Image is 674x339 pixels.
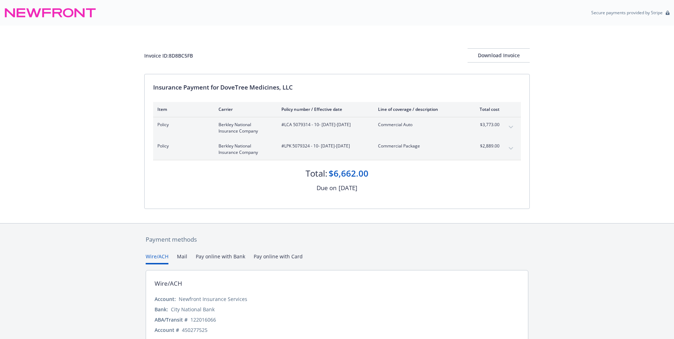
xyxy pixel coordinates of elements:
div: Wire/ACH [155,279,182,288]
div: Policy number / Effective date [281,106,367,112]
div: City National Bank [171,306,215,313]
div: Item [157,106,207,112]
span: $3,773.00 [473,122,500,128]
button: Pay online with Bank [196,253,245,264]
button: Wire/ACH [146,253,168,264]
span: Berkley National Insurance Company [219,122,270,134]
div: Total: [306,167,327,179]
div: 450277525 [182,326,207,334]
span: Commercial Auto [378,122,462,128]
div: Download Invoice [468,49,530,62]
button: Pay online with Card [254,253,303,264]
div: Account: [155,295,176,303]
div: Carrier [219,106,270,112]
span: Berkley National Insurance Company [219,143,270,156]
span: Commercial Package [378,143,462,149]
div: Newfront Insurance Services [179,295,247,303]
div: [DATE] [339,183,357,193]
div: 122016066 [190,316,216,323]
button: expand content [505,143,517,154]
div: ABA/Transit # [155,316,188,323]
div: Total cost [473,106,500,112]
span: Policy [157,122,207,128]
span: #LCA 5079314 - 10 - [DATE]-[DATE] [281,122,367,128]
div: Due on [317,183,336,193]
div: Account # [155,326,179,334]
span: $2,889.00 [473,143,500,149]
div: $6,662.00 [329,167,368,179]
div: Insurance Payment for DoveTree Medicines, LLC [153,83,521,92]
button: Download Invoice [468,48,530,63]
span: #LPK 5079324 - 10 - [DATE]-[DATE] [281,143,367,149]
div: PolicyBerkley National Insurance Company#LPK 5079324 - 10- [DATE]-[DATE]Commercial Package$2,889.... [153,139,521,160]
div: Bank: [155,306,168,313]
div: Payment methods [146,235,528,244]
div: Invoice ID: 8D8BC5FB [144,52,193,59]
span: Policy [157,143,207,149]
div: PolicyBerkley National Insurance Company#LCA 5079314 - 10- [DATE]-[DATE]Commercial Auto$3,773.00e... [153,117,521,139]
button: Mail [177,253,187,264]
div: Line of coverage / description [378,106,462,112]
button: expand content [505,122,517,133]
p: Secure payments provided by Stripe [591,10,663,16]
